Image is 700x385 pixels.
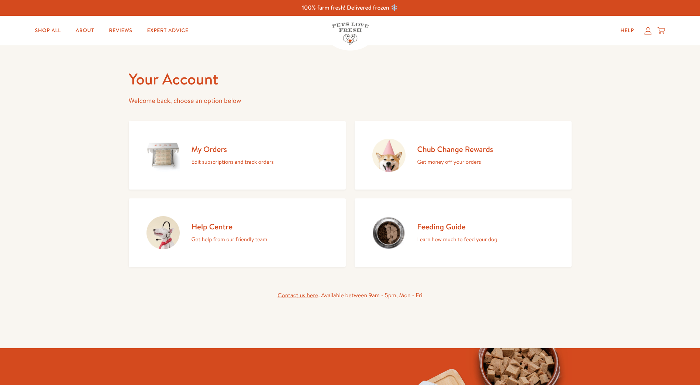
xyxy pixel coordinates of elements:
[417,157,493,167] p: Get money off your orders
[129,95,572,107] p: Welcome back, choose an option below
[417,144,493,154] h2: Chub Change Rewards
[103,23,138,38] a: Reviews
[614,23,640,38] a: Help
[129,121,346,190] a: My Orders Edit subscriptions and track orders
[129,291,572,301] div: . Available between 9am - 5pm, Mon - Fri
[192,157,274,167] p: Edit subscriptions and track orders
[417,222,497,232] h2: Feeding Guide
[129,198,346,267] a: Help Centre Get help from our friendly team
[332,22,369,45] img: Pets Love Fresh
[417,235,497,244] p: Learn how much to feed your dog
[192,235,268,244] p: Get help from our friendly team
[192,144,274,154] h2: My Orders
[70,23,100,38] a: About
[277,291,318,299] a: Contact us here
[192,222,268,232] h2: Help Centre
[355,198,572,267] a: Feeding Guide Learn how much to feed your dog
[29,23,67,38] a: Shop All
[141,23,194,38] a: Expert Advice
[355,121,572,190] a: Chub Change Rewards Get money off your orders
[129,69,572,89] h1: Your Account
